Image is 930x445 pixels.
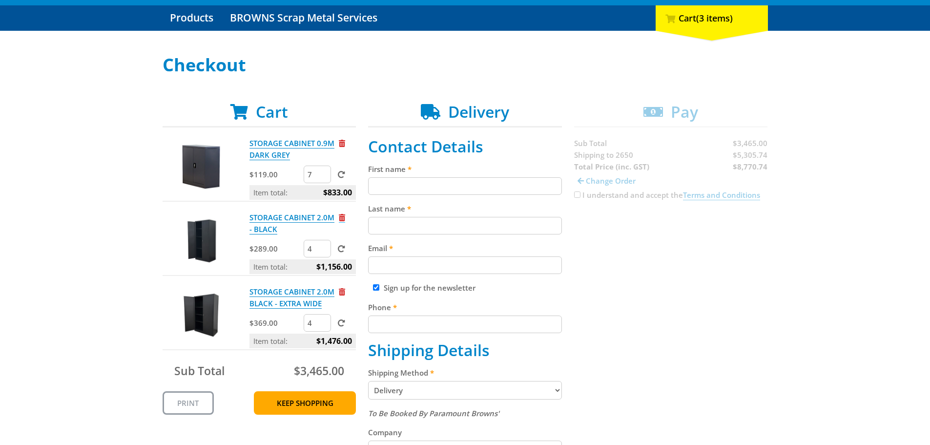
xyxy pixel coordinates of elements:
[316,259,352,274] span: $1,156.00
[172,286,230,344] img: STORAGE CABINET 2.0M BLACK - EXTRA WIDE
[368,367,562,379] label: Shipping Method
[174,363,225,379] span: Sub Total
[316,334,352,348] span: $1,476.00
[368,137,562,156] h2: Contact Details
[368,341,562,360] h2: Shipping Details
[163,55,768,75] h1: Checkout
[656,5,768,31] div: Cart
[249,243,302,254] p: $289.00
[294,363,344,379] span: $3,465.00
[339,212,345,223] a: Remove from cart
[696,12,733,24] span: (3 items)
[448,101,509,122] span: Delivery
[368,203,562,214] label: Last name
[249,259,356,274] p: Item total:
[249,185,356,200] p: Item total:
[368,242,562,254] label: Email
[339,138,345,148] a: Remove from cart
[223,5,385,31] a: Go to the BROWNS Scrap Metal Services page
[368,177,562,195] input: Please enter your first name.
[163,391,214,415] a: Print
[339,287,345,297] a: Remove from cart
[172,137,230,196] img: STORAGE CABINET 0.9M DARK GREY
[368,217,562,234] input: Please enter your last name.
[249,138,334,160] a: STORAGE CABINET 0.9M DARK GREY
[172,212,230,270] img: STORAGE CABINET 2.0M - BLACK
[249,287,334,309] a: STORAGE CABINET 2.0M BLACK - EXTRA WIDE
[249,317,302,329] p: $369.00
[368,316,562,333] input: Please enter your telephone number.
[249,212,334,234] a: STORAGE CABINET 2.0M - BLACK
[368,381,562,400] select: Please select a shipping method.
[368,256,562,274] input: Please enter your email address.
[368,408,499,418] em: To Be Booked By Paramount Browns'
[256,101,288,122] span: Cart
[254,391,356,415] a: Keep Shopping
[163,5,221,31] a: Go to the Products page
[368,301,562,313] label: Phone
[323,185,352,200] span: $833.00
[368,426,562,438] label: Company
[249,334,356,348] p: Item total:
[249,169,302,180] p: $119.00
[368,163,562,175] label: First name
[384,283,475,293] label: Sign up for the newsletter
